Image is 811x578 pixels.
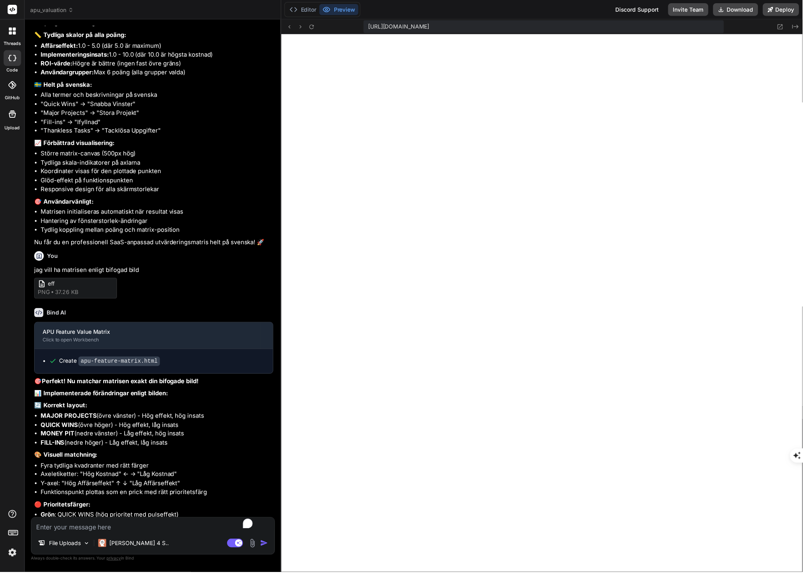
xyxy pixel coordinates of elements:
[35,240,276,249] p: Nu får du en professionell SaaS-anpassad utvärderingsmatris helt på svenska! 🚀
[41,493,276,502] li: Funktionspunkt plottas som en prick med rätt prioritetsfärg
[35,200,94,207] strong: 🎯 Användarvänligt:
[60,361,162,369] div: Create
[41,169,276,178] li: Koordinater visas för den plottade punkten
[41,51,110,59] strong: Implementeringsinsats:
[771,3,807,16] button: Deploy
[79,360,162,370] code: apu-feature-matrix.html
[41,434,75,442] strong: MONEY PIT
[108,562,122,566] span: privacy
[41,466,276,475] li: Fyra tydliga kvadranter med rätt färger
[41,42,79,50] strong: Affärseffekt:
[35,393,170,401] strong: 📊 Implementerade förändringar enligt bilden:
[4,41,21,47] label: threads
[41,484,276,493] li: Y-axel: "Hög Affärseffekt" ↑ ↓ "Låg Affärseffekt"
[35,268,276,278] p: jag vill ha matrisen enligt bifogad bild
[35,381,276,390] p: 🎯
[111,545,170,553] p: [PERSON_NAME] 4 S..
[289,4,323,15] button: Editor
[41,443,65,451] strong: FILL-INS
[35,141,116,148] strong: 📈 Förbättrad visualisering:
[5,126,20,133] label: Upload
[41,425,79,433] strong: QUICK WINS
[42,381,201,389] strong: Perfekt! Nu matchar matrisen exakt din bifogade bild!
[41,443,276,452] li: (nedre höger) - Låg effekt, låg insats
[35,326,263,352] button: APU Feature Value MatrixClick to open Workbench
[55,291,79,299] span: 37.26 KB
[41,92,276,101] li: Alla termer och beskrivningar på svenska
[5,96,20,102] label: GitHub
[41,178,276,187] li: Glöd-effekt på funktionspunkten
[35,506,91,513] strong: 🔴 Prioritetsfärger:
[41,228,276,237] li: Tydlig koppling mellan poäng och matrix-position
[41,434,276,443] li: (nedre vänster) - Låg effekt, hög insats
[284,35,811,578] iframe: Preview
[41,60,276,69] li: Högre är bättre (ingen fast övre gräns)
[41,60,73,68] strong: ROI-värde:
[41,475,276,484] li: Axeletiketter: "Hög Kostnad" ← → "Låg Kostnad"
[41,110,276,119] li: "Major Projects" → "Stora Projekt"
[7,67,18,74] label: code
[35,455,98,463] strong: 🎨 Visuell matchning:
[31,6,74,14] span: apu_valuation
[41,119,276,128] li: "Fill-ins" → "Ifyllnad"
[48,283,113,291] span: eff
[41,219,276,228] li: Hantering av fönsterstorlek-ändringar
[49,545,82,553] p: File Uploads
[41,51,276,60] li: 1.0 - 10.0 (där 10.0 är högsta kostnad)
[41,425,276,434] li: (övre höger) - Hög effekt, låg insats
[35,82,93,89] strong: 🇸🇪 Helt på svenska:
[617,3,670,16] div: Discord Support
[41,69,276,78] li: Max 6 poäng (alla grupper valda)
[41,416,98,424] strong: MAJOR PROJECTS
[32,523,277,537] textarea: To enrich screen reader interactions, please activate Accessibility in Grammarly extension settings
[41,69,94,77] strong: Användargrupper:
[43,340,255,347] div: Click to open Workbench
[675,3,716,16] button: Invite Team
[41,101,276,110] li: "Quick Wins" → "Snabba Vinster"
[250,544,260,553] img: attachment
[41,128,276,137] li: "Thankless Tasks" → "Tacklösa Uppgifter"
[41,160,276,169] li: Tydliga skala-indikatorer på axlarna
[99,545,107,553] img: Claude 4 Sonnet
[35,31,127,39] strong: 📏 Tydliga skalor på alla poäng:
[41,210,276,219] li: Matrisen initialiseras automatiskt när resultat visas
[41,42,276,51] li: 1.0 - 5.0 (där 5.0 är maximum)
[41,151,276,160] li: Större matrix-canvas (500px hög)
[43,331,255,339] div: APU Feature Value Matrix
[323,4,362,15] button: Preview
[35,406,88,413] strong: 🔄 Korrekt layout:
[721,3,766,16] button: Download
[263,545,271,553] img: icon
[47,312,67,320] h6: Bind AI
[84,545,91,552] img: Pick Models
[372,23,434,31] span: [URL][DOMAIN_NAME]
[38,291,50,299] span: png
[41,516,276,525] li: : QUICK WINS (hög prioritet med pulseffekt)
[41,516,55,524] strong: Grön
[6,551,19,565] img: settings
[47,255,58,263] h6: You
[41,416,276,425] li: (övre vänster) - Hög effekt, hög insats
[31,560,278,568] p: Always double-check its answers. Your in Bind
[41,187,276,196] li: Responsive design för alla skärmstorlekar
